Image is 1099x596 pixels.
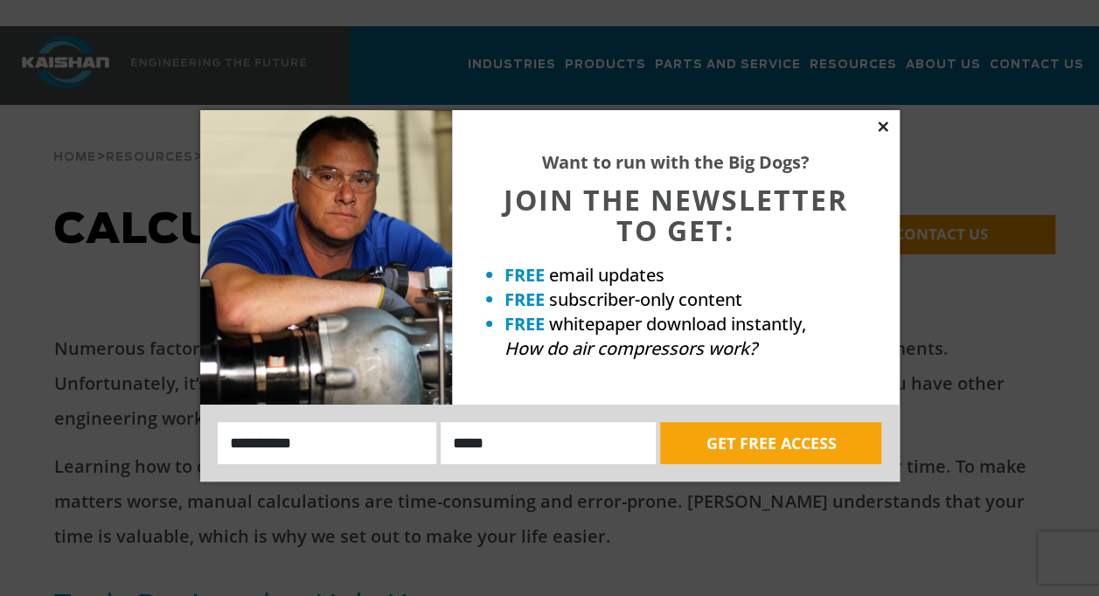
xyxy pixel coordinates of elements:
[504,263,545,287] strong: FREE
[504,312,545,336] strong: FREE
[441,422,656,464] input: Email
[504,336,757,360] em: How do air compressors work?
[542,150,810,174] strong: Want to run with the Big Dogs?
[504,288,545,311] strong: FREE
[549,263,664,287] span: email updates
[504,181,848,249] span: JOIN THE NEWSLETTER TO GET:
[218,422,437,464] input: Name:
[549,312,806,336] span: whitepaper download instantly,
[660,422,881,464] button: GET FREE ACCESS
[875,119,891,135] button: Close
[549,288,742,311] span: subscriber-only content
